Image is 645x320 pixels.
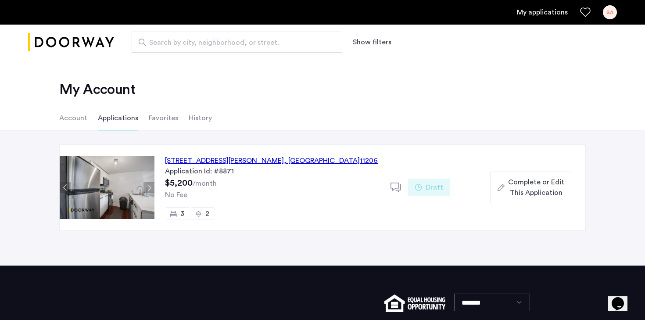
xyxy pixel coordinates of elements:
span: $5,200 [165,179,193,187]
img: logo [28,26,114,59]
button: button [491,172,571,203]
sub: /month [193,180,217,187]
li: History [189,106,212,130]
button: Previous apartment [60,182,71,193]
li: Applications [98,106,138,130]
img: Apartment photo [60,156,154,219]
h2: My Account [59,81,586,98]
input: Apartment Search [132,32,342,53]
a: Cazamio logo [28,26,114,59]
span: Complete or Edit This Application [508,177,564,198]
span: 2 [205,210,209,217]
span: , [GEOGRAPHIC_DATA] [284,157,360,164]
span: 3 [180,210,184,217]
button: Next apartment [143,182,154,193]
span: No Fee [165,191,187,198]
div: Application Id: #8871 [165,166,380,176]
span: Search by city, neighborhood, or street. [149,37,318,48]
div: [STREET_ADDRESS][PERSON_NAME] 11206 [165,155,378,166]
select: Language select [454,294,530,311]
div: SA [603,5,617,19]
li: Favorites [149,106,178,130]
iframe: chat widget [608,285,636,311]
img: equal-housing.png [384,295,445,312]
a: Favorites [580,7,591,18]
span: Draft [426,182,443,193]
button: Show or hide filters [353,37,391,47]
a: My application [517,7,568,18]
li: Account [59,106,87,130]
